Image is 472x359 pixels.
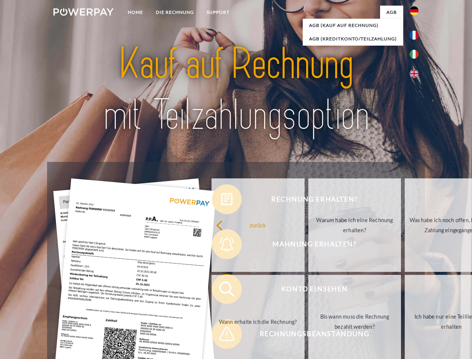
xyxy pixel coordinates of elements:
div: zurück [216,220,300,230]
img: logo-powerpay-white.svg [53,8,114,16]
a: SUPPORT [200,6,236,19]
img: title-powerpay_de.svg [71,36,401,143]
a: AGB (Kauf auf Rechnung) [303,19,403,32]
div: Wann erhalte ich die Rechnung? [216,316,300,326]
img: de [410,6,419,15]
img: it [410,50,419,59]
img: en [410,69,419,78]
a: agb [380,6,403,19]
a: AGB (Kreditkonto/Teilzahlung) [303,32,403,46]
div: Warum habe ich eine Rechnung erhalten? [313,215,397,235]
div: Bis wann muss die Rechnung bezahlt werden? [313,312,397,332]
a: DIE RECHNUNG [149,6,200,19]
a: Home [121,6,149,19]
img: fr [410,31,419,40]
